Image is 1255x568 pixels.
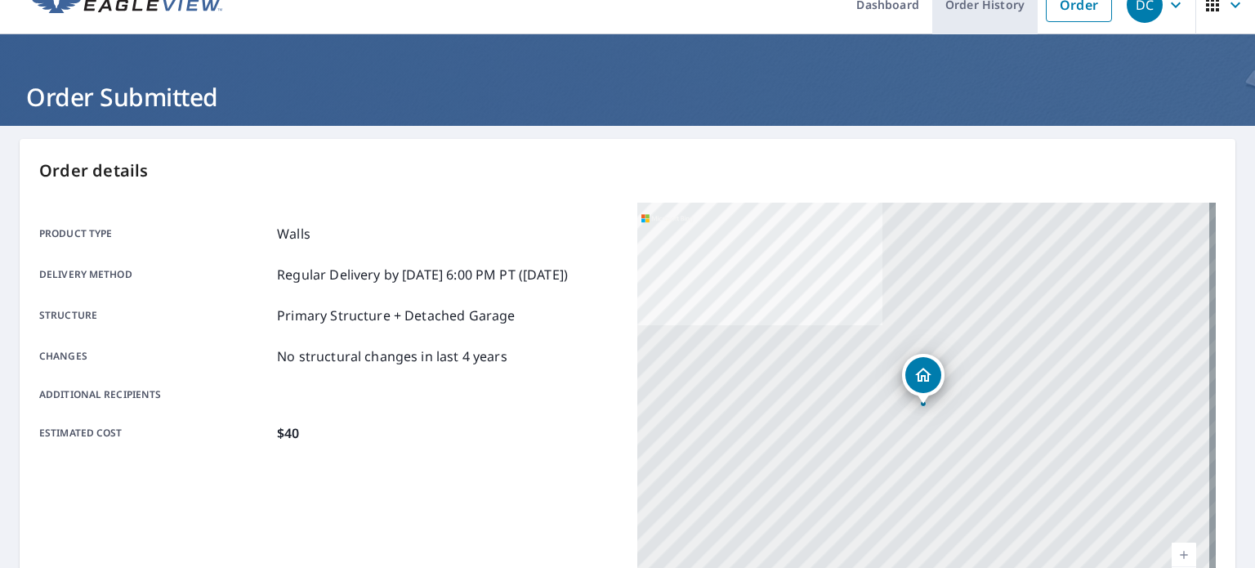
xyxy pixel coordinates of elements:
p: Additional recipients [39,387,270,402]
a: Current Level 17, Zoom In [1172,543,1196,567]
p: Primary Structure + Detached Garage [277,306,515,325]
div: Dropped pin, building 1, Residential property, 5045 ARMSTRONG RD EAST KOOTENAY BC V0A1K2 [902,354,945,405]
p: No structural changes in last 4 years [277,347,507,366]
h1: Order Submitted [20,80,1235,114]
p: Product type [39,224,270,244]
p: Structure [39,306,270,325]
p: Estimated cost [39,423,270,443]
p: Regular Delivery by [DATE] 6:00 PM PT ([DATE]) [277,265,568,284]
p: Delivery method [39,265,270,284]
p: Walls [277,224,310,244]
p: Changes [39,347,270,366]
p: $40 [277,423,299,443]
p: Order details [39,159,1216,183]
